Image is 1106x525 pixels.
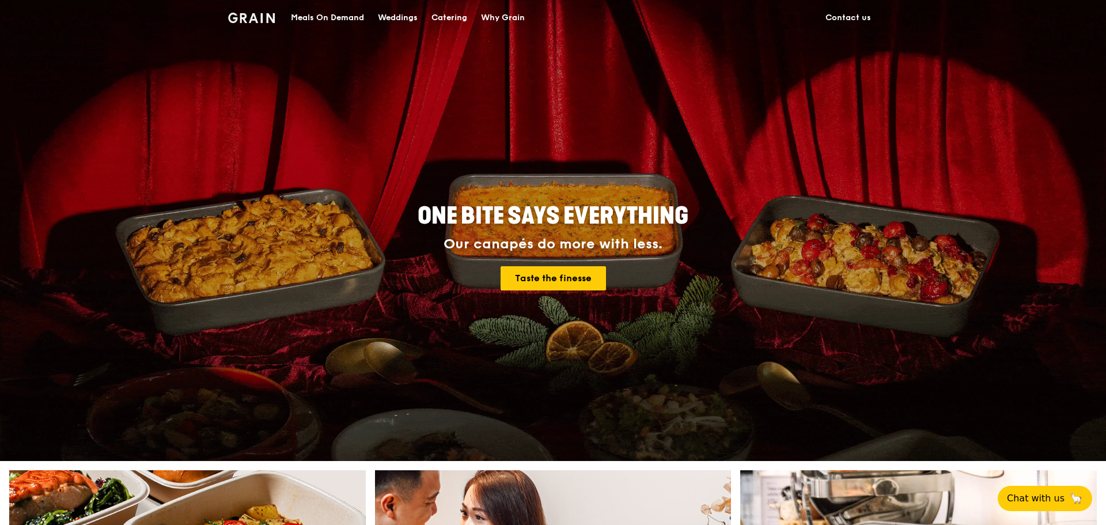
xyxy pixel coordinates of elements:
img: Grain [228,13,275,23]
div: Our canapés do more with less. [346,236,760,252]
span: 🦙 [1069,492,1083,505]
div: Meals On Demand [291,1,364,35]
span: ONE BITE SAYS EVERYTHING [418,202,688,230]
div: Weddings [378,1,418,35]
a: Catering [425,1,474,35]
button: Chat with us🦙 [998,486,1092,511]
a: Why Grain [474,1,532,35]
a: Contact us [819,1,878,35]
a: Taste the finesse [501,266,606,290]
div: Why Grain [481,1,525,35]
div: Catering [431,1,467,35]
span: Chat with us [1007,492,1065,505]
a: Weddings [371,1,425,35]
